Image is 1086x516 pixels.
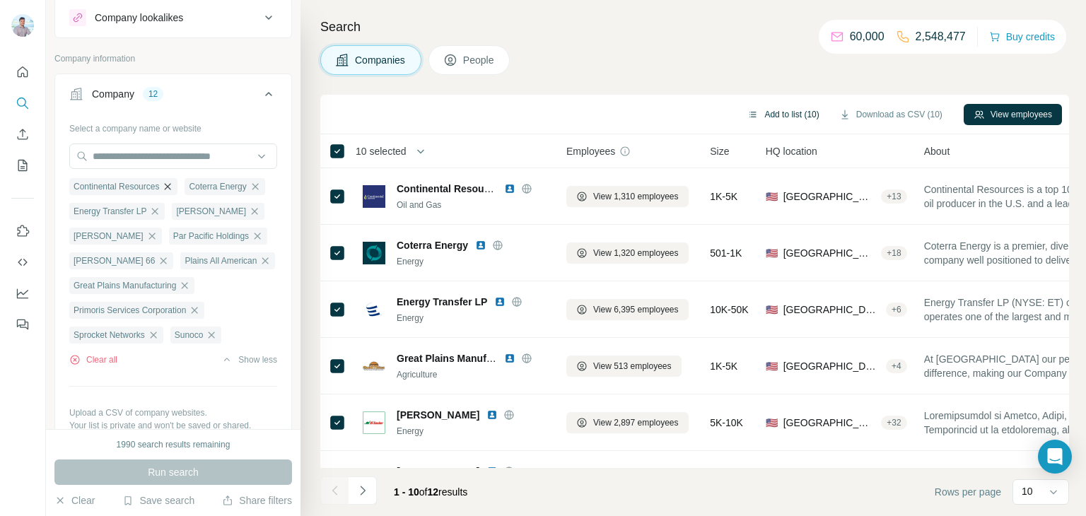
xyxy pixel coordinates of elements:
[122,493,194,508] button: Save search
[363,185,385,208] img: Logo of Continental Resources
[397,425,549,438] div: Energy
[783,359,880,373] span: [GEOGRAPHIC_DATA], [US_STATE]
[475,240,486,251] img: LinkedIn logo
[11,14,34,37] img: Avatar
[74,205,146,218] span: Energy Transfer LP
[486,466,498,477] img: LinkedIn logo
[710,144,729,158] span: Size
[566,242,689,264] button: View 1,320 employees
[924,144,950,158] span: About
[397,295,487,309] span: Energy Transfer LP
[74,279,176,292] span: Great Plains Manufacturing
[397,408,479,422] span: [PERSON_NAME]
[710,303,748,317] span: 10K-50K
[222,493,292,508] button: Share filters
[783,189,876,204] span: [GEOGRAPHIC_DATA], [US_STATE]
[55,1,291,35] button: Company lookalikes
[11,218,34,244] button: Use Surfe on LinkedIn
[11,153,34,178] button: My lists
[566,412,689,433] button: View 2,897 employees
[783,416,876,430] span: [GEOGRAPHIC_DATA]
[397,255,549,268] div: Energy
[363,242,385,264] img: Logo of Coterra Energy
[54,52,292,65] p: Company information
[428,486,439,498] span: 12
[566,356,682,377] button: View 513 employees
[397,183,504,194] span: Continental Resources
[74,254,155,267] span: [PERSON_NAME] 66
[886,303,907,316] div: + 6
[74,180,159,193] span: Continental Resources
[504,353,515,364] img: LinkedIn logo
[69,419,277,432] p: Your list is private and won't be saved or shared.
[117,438,230,451] div: 1990 search results remaining
[710,246,742,260] span: 501-1K
[74,230,144,242] span: [PERSON_NAME]
[355,53,407,67] span: Companies
[320,17,1069,37] h4: Search
[766,144,817,158] span: HQ location
[494,296,506,307] img: LinkedIn logo
[397,312,549,324] div: Energy
[935,485,1001,499] span: Rows per page
[989,27,1055,47] button: Buy credits
[881,190,906,203] div: + 13
[175,329,204,341] span: Sunoco
[593,360,672,373] span: View 513 employees
[593,190,679,203] span: View 1,310 employees
[176,205,246,218] span: [PERSON_NAME]
[766,303,778,317] span: 🇺🇸
[1038,440,1072,474] div: Open Intercom Messenger
[881,416,906,429] div: + 32
[463,53,496,67] span: People
[54,493,95,508] button: Clear
[593,416,679,429] span: View 2,897 employees
[886,360,907,373] div: + 4
[74,329,145,341] span: Sprocket Networks
[69,406,277,419] p: Upload a CSV of company websites.
[95,11,183,25] div: Company lookalikes
[11,59,34,85] button: Quick start
[11,312,34,337] button: Feedback
[829,104,952,125] button: Download as CSV (10)
[419,486,428,498] span: of
[881,247,906,259] div: + 18
[185,254,257,267] span: Plains All American
[394,486,419,498] span: 1 - 10
[397,464,479,479] span: [PERSON_NAME]
[566,299,689,320] button: View 6,395 employees
[566,186,689,207] button: View 1,310 employees
[504,183,515,194] img: LinkedIn logo
[74,304,186,317] span: Primoris Services Corporation
[173,230,249,242] span: Par Pacific Holdings
[397,353,525,364] span: Great Plains Manufacturing
[69,117,277,135] div: Select a company name or website
[783,303,880,317] span: [GEOGRAPHIC_DATA]
[221,353,277,366] button: Show less
[363,411,385,434] img: Logo of HF Sinclair
[11,122,34,147] button: Enrich CSV
[766,416,778,430] span: 🇺🇸
[92,87,134,101] div: Company
[710,416,743,430] span: 5K-10K
[349,476,377,505] button: Navigate to next page
[363,355,385,377] img: Logo of Great Plains Manufacturing
[11,250,34,275] button: Use Surfe API
[11,281,34,306] button: Dashboard
[593,303,679,316] span: View 6,395 employees
[55,77,291,117] button: Company12
[397,368,549,381] div: Agriculture
[766,246,778,260] span: 🇺🇸
[69,353,117,366] button: Clear all
[916,28,966,45] p: 2,548,477
[964,104,1062,125] button: View employees
[189,180,246,193] span: Coterra Energy
[363,468,385,491] img: Logo of Kinder Morgan
[593,247,679,259] span: View 1,320 employees
[766,359,778,373] span: 🇺🇸
[710,189,737,204] span: 1K-5K
[783,246,876,260] span: [GEOGRAPHIC_DATA], [US_STATE]
[1022,484,1033,498] p: 10
[11,90,34,116] button: Search
[766,189,778,204] span: 🇺🇸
